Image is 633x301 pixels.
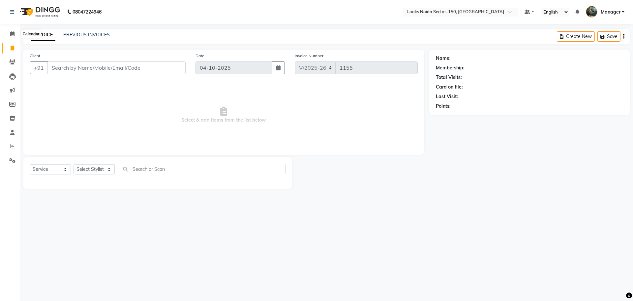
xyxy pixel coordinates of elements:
button: Save [597,31,620,42]
img: logo [17,3,62,21]
button: Create New [557,31,595,42]
div: Calendar [21,30,41,38]
span: Manager [601,9,620,16]
div: Card on file: [436,84,463,91]
label: Invoice Number [295,53,323,59]
img: Manager [586,6,597,18]
div: Name: [436,55,451,62]
div: Total Visits: [436,74,462,81]
input: Search by Name/Mobile/Email/Code [47,61,186,74]
div: Last Visit: [436,93,458,100]
b: 08047224946 [73,3,102,21]
button: +91 [30,61,48,74]
div: Points: [436,103,451,110]
label: Client [30,53,40,59]
label: Date [196,53,204,59]
span: Select & add items from the list below [30,82,418,148]
a: PREVIOUS INVOICES [63,32,110,38]
input: Search or Scan [120,164,286,174]
div: Membership: [436,64,465,71]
